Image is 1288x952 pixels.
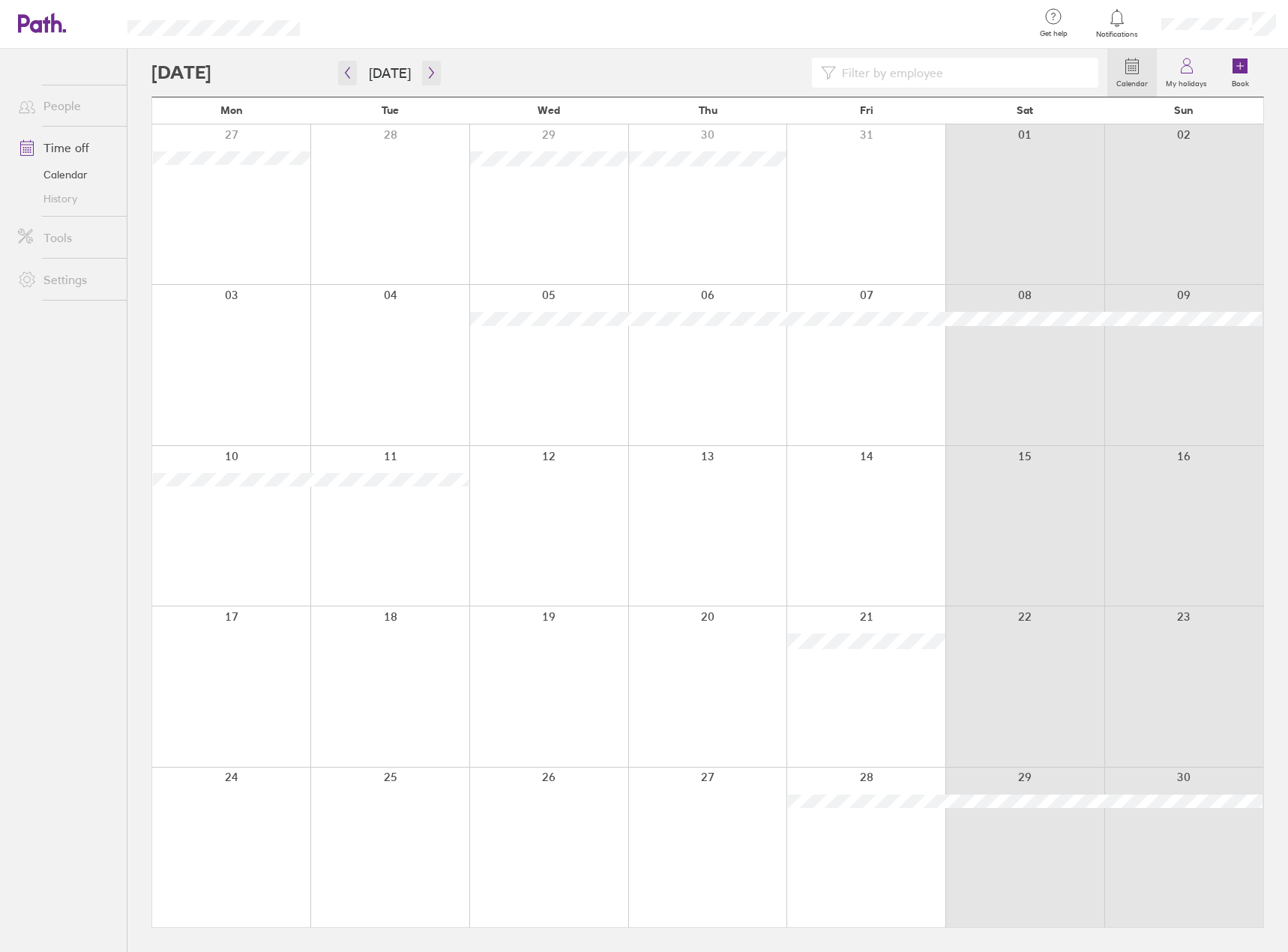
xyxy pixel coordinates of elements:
[6,265,127,295] a: Settings
[860,104,873,116] span: Fri
[699,104,717,116] span: Thu
[6,91,127,121] a: People
[1017,104,1033,116] span: Sat
[6,133,127,163] a: Time off
[538,104,560,116] span: Wed
[1174,104,1194,116] span: Sun
[1216,49,1264,97] a: Book
[382,104,399,116] span: Tue
[357,61,423,85] button: [DATE]
[6,223,127,253] a: Tools
[1107,49,1157,97] a: Calendar
[836,58,1090,87] input: Filter by employee
[1107,75,1157,88] label: Calendar
[1093,30,1142,39] span: Notifications
[1093,7,1142,39] a: Notifications
[1223,75,1258,88] label: Book
[1157,75,1216,88] label: My holidays
[220,104,243,116] span: Mon
[1157,49,1216,97] a: My holidays
[1029,29,1078,38] span: Get help
[6,187,127,211] a: History
[6,163,127,187] a: Calendar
